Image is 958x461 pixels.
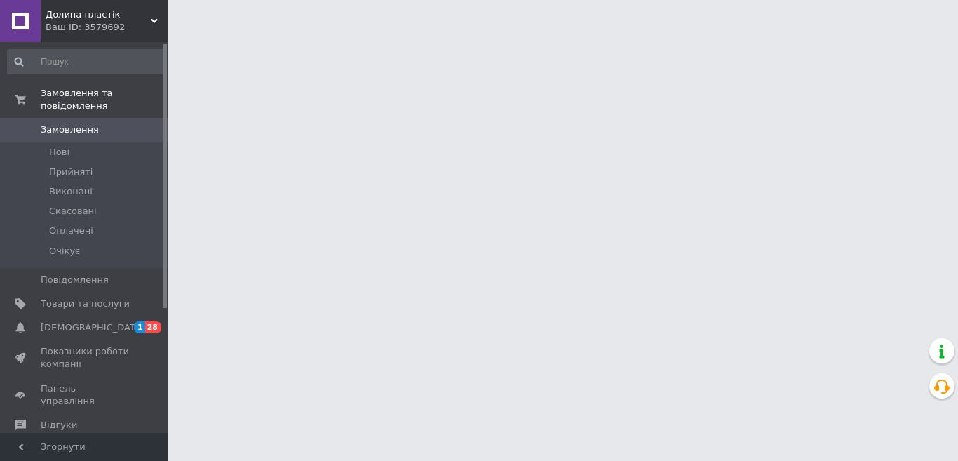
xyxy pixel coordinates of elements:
[49,205,97,218] span: Скасовані
[7,49,166,74] input: Пошук
[41,87,168,112] span: Замовлення та повідомлення
[46,21,168,34] div: Ваш ID: 3579692
[41,321,144,334] span: [DEMOGRAPHIC_DATA]
[49,245,80,258] span: Очікує
[49,166,93,178] span: Прийняті
[41,298,130,310] span: Товари та послуги
[41,123,99,136] span: Замовлення
[145,321,161,333] span: 28
[41,274,109,286] span: Повідомлення
[134,321,145,333] span: 1
[41,382,130,408] span: Панель управління
[49,185,93,198] span: Виконані
[49,146,69,159] span: Нові
[46,8,151,21] span: Долина пластік
[41,345,130,370] span: Показники роботи компанії
[41,419,77,432] span: Відгуки
[49,225,93,237] span: Оплачені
